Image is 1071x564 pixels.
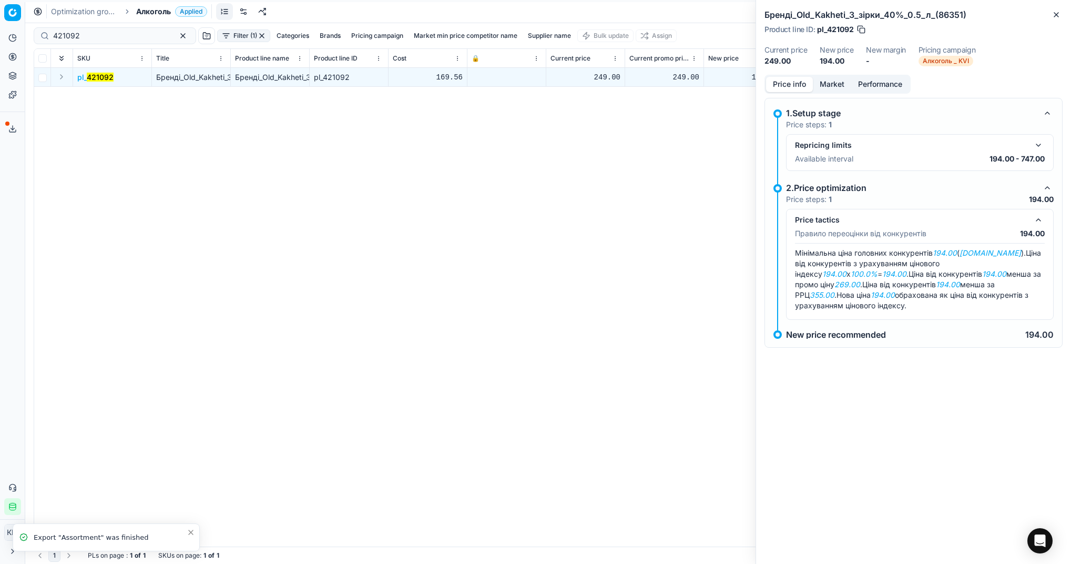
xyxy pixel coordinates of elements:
span: pl_421092 [817,24,854,35]
span: PLs on page [88,551,124,560]
strong: of [208,551,215,560]
strong: 1 [217,551,219,560]
p: 194.00 - 747.00 [990,154,1045,164]
div: Export "Assortment" was finished [34,532,187,543]
dd: - [866,56,906,66]
span: Current promo price [629,54,689,63]
div: 2.Price optimization [786,182,1037,194]
strong: 1 [829,120,832,129]
button: Price info [766,77,813,92]
span: Product line name [235,54,289,63]
strong: 1 [203,551,206,560]
div: pl_421092 [314,72,384,83]
em: [DOMAIN_NAME] [960,248,1021,257]
span: Ціна від конкурентів з урахуванням цінового індексу x = . [795,248,1041,278]
span: Алкоголь _ KVI [919,56,973,66]
span: Title [156,54,169,63]
input: Search by SKU or title [53,31,168,41]
span: Product line ID : [764,26,815,33]
span: Current price [550,54,590,63]
div: 249.00 [629,72,699,83]
dd: 249.00 [764,56,807,66]
button: Pricing campaign [347,29,407,42]
button: Expand all [55,52,68,65]
span: Product line ID [314,54,358,63]
button: Go to previous page [34,549,46,562]
mark: 421092 [87,73,114,82]
em: 355.00 [810,290,834,299]
p: Available interval [795,154,853,164]
p: Price steps: [786,194,832,205]
button: pl_421092 [77,72,114,83]
p: 194.00 [1025,330,1054,339]
div: Repricing limits [795,140,1028,150]
a: Optimization groups [51,6,118,17]
div: Бренді_Old_Kakheti_3_зірки_40%_0.5_л_(86351) [235,72,305,83]
span: Applied [175,6,207,17]
nav: breadcrumb [51,6,207,17]
button: Market [813,77,851,92]
em: 194.00 [882,269,906,278]
strong: 1 [829,195,832,204]
p: 194.00 [1029,194,1054,205]
span: pl_ [77,72,114,83]
dt: New margin [866,46,906,54]
nav: pagination [34,549,75,562]
h2: Бренді_Old_Kakheti_3_зірки_40%_0.5_л_(86351) [764,8,1063,21]
button: Bulk update [577,29,634,42]
em: 194.00 [936,280,960,289]
div: 249.00 [550,72,620,83]
span: Ціна від конкурентів менша за промо ціну . [795,269,1041,289]
div: : [88,551,146,560]
div: Open Intercom Messenger [1027,528,1053,553]
span: КM [5,525,21,540]
button: Supplier name [524,29,575,42]
span: 🔒 [472,54,480,63]
strong: of [135,551,141,560]
button: Performance [851,77,909,92]
p: 194.00 [1020,228,1045,239]
div: 169.56 [393,72,463,83]
em: 269.00 [834,280,860,289]
button: Market min price competitor name [410,29,522,42]
p: Price steps: [786,119,832,130]
span: SKU [77,54,90,63]
em: 194.00 [871,290,895,299]
div: 1.Setup stage [786,107,1037,119]
p: New price recommended [786,330,886,339]
em: 194.00 [933,248,957,257]
span: Мінімальна ціна головних конкурентів ( ). [795,248,1026,257]
em: 194.00 [982,269,1006,278]
span: Алкоголь [136,6,171,17]
button: Categories [272,29,313,42]
em: 100.0% [851,269,878,278]
button: 1 [48,549,60,562]
p: Правило переоцінки від конкурентів [795,228,926,239]
strong: 1 [130,551,132,560]
button: Assign [636,29,677,42]
span: Cost [393,54,406,63]
em: 194.00 [822,269,846,278]
span: New price [708,54,739,63]
div: Price tactics [795,215,1028,225]
div: 194.00 [708,72,778,83]
span: SKUs on page : [158,551,201,560]
dd: 194.00 [820,56,853,66]
button: Go to next page [63,549,75,562]
dt: Current price [764,46,807,54]
button: Expand [55,70,68,83]
dt: Pricing campaign [919,46,975,54]
button: Close toast [185,526,197,539]
button: КM [4,524,21,541]
dt: New price [820,46,853,54]
span: Ціна від конкурентів менша за РРЦ . [795,280,995,299]
strong: 1 [143,551,146,560]
button: Brands [315,29,345,42]
button: Filter (1) [217,29,270,42]
span: Нова ціна обрахована як ціна від конкурентів з урахуванням цінового індексу. [795,290,1028,310]
span: АлкогольApplied [136,6,207,17]
span: Бренді_Old_Kakheti_3_зірки_40%_0.5_л_(86351) [156,73,324,82]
